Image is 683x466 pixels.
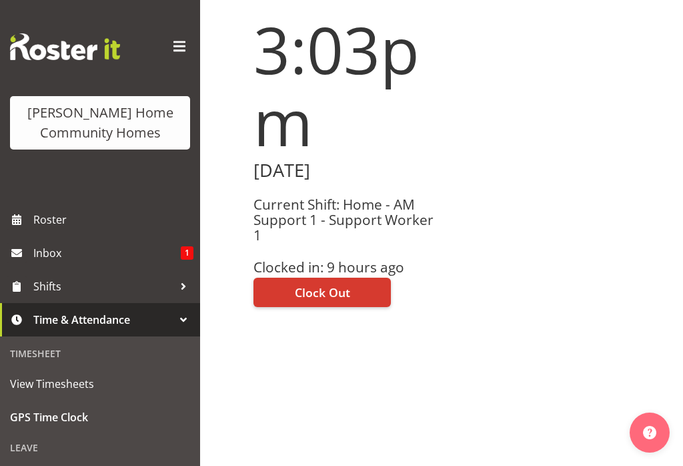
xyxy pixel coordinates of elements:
span: Clock Out [295,284,350,301]
span: GPS Time Clock [10,407,190,427]
span: View Timesheets [10,374,190,394]
h1: 3:03pm [253,13,434,158]
a: View Timesheets [3,367,197,401]
span: Shifts [33,276,173,296]
a: GPS Time Clock [3,401,197,434]
span: 1 [181,246,193,260]
h2: [DATE] [253,160,434,181]
span: Time & Attendance [33,310,173,330]
img: help-xxl-2.png [643,426,656,439]
div: [PERSON_NAME] Home Community Homes [23,103,177,143]
h3: Current Shift: Home - AM Support 1 - Support Worker 1 [253,197,434,244]
button: Clock Out [253,278,391,307]
span: Inbox [33,243,181,263]
div: Timesheet [3,340,197,367]
span: Roster [33,210,193,230]
div: Leave [3,434,197,461]
h3: Clocked in: 9 hours ago [253,260,434,275]
img: Rosterit website logo [10,33,120,60]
